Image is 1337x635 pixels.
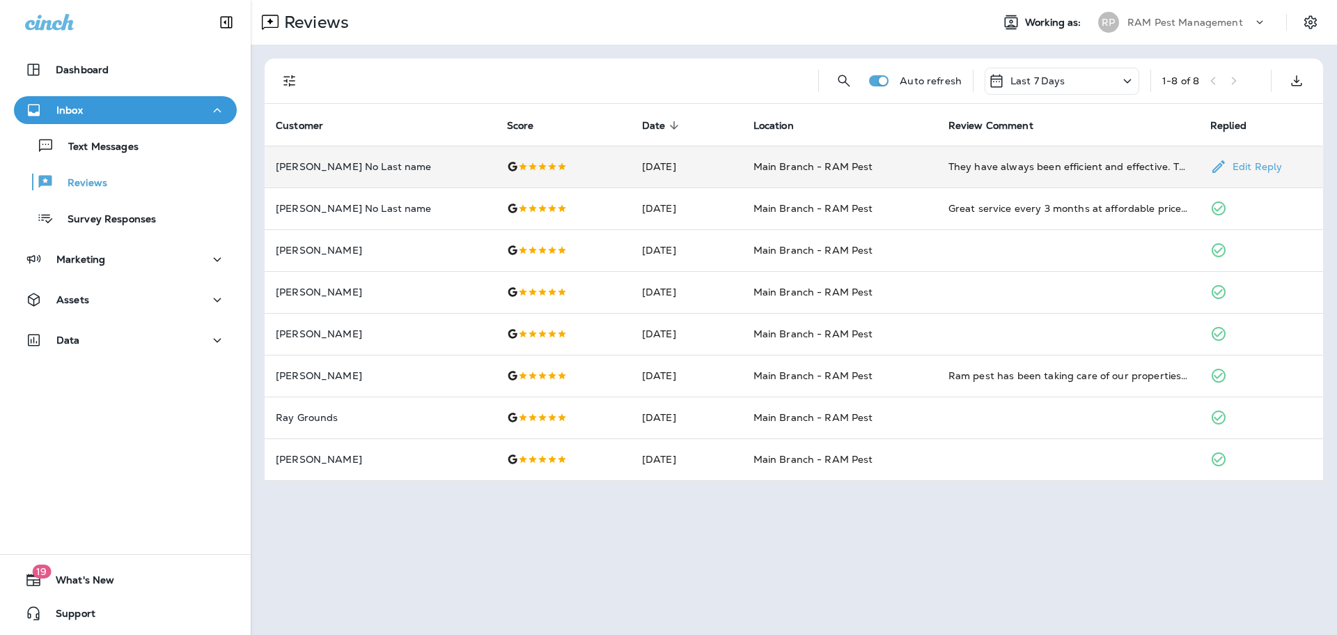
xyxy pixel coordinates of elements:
[1025,17,1084,29] span: Working as:
[631,438,742,480] td: [DATE]
[54,177,107,190] p: Reviews
[753,119,812,132] span: Location
[276,120,323,132] span: Customer
[948,120,1033,132] span: Review Comment
[1298,10,1323,35] button: Settings
[948,119,1051,132] span: Review Comment
[276,370,485,381] p: [PERSON_NAME]
[14,204,237,233] button: Survey Responses
[42,608,95,625] span: Support
[276,286,485,298] p: [PERSON_NAME]
[14,599,237,627] button: Support
[642,120,666,132] span: Date
[753,286,873,298] span: Main Branch - RAM Pest
[276,161,485,172] p: [PERSON_NAME] No Last name
[276,245,485,256] p: [PERSON_NAME]
[56,64,109,75] p: Dashboard
[1098,12,1119,33] div: RP
[14,326,237,354] button: Data
[276,412,485,423] p: Ray Grounds
[948,160,1188,174] div: They have always been efficient and effective. The technicians have been caring and good at what ...
[1283,67,1311,95] button: Export as CSV
[276,203,485,214] p: [PERSON_NAME] No Last name
[14,245,237,273] button: Marketing
[14,56,237,84] button: Dashboard
[631,397,742,438] td: [DATE]
[1227,161,1282,172] p: Edit Reply
[631,271,742,313] td: [DATE]
[14,286,237,314] button: Assets
[753,202,873,215] span: Main Branch - RAM Pest
[32,565,51,579] span: 19
[507,120,534,132] span: Score
[56,254,105,265] p: Marketing
[753,328,873,340] span: Main Branch - RAM Pest
[14,167,237,197] button: Reviews
[54,213,156,227] p: Survey Responses
[56,335,80,346] p: Data
[1210,120,1246,132] span: Replied
[54,141,139,154] p: Text Messages
[631,229,742,271] td: [DATE]
[207,8,246,36] button: Collapse Sidebar
[1210,119,1265,132] span: Replied
[830,67,858,95] button: Search Reviews
[507,119,552,132] span: Score
[14,566,237,594] button: 19What's New
[276,328,485,339] p: [PERSON_NAME]
[631,355,742,397] td: [DATE]
[276,67,304,95] button: Filters
[753,120,794,132] span: Location
[753,411,873,424] span: Main Branch - RAM Pest
[14,131,237,160] button: Text Messages
[753,369,873,382] span: Main Branch - RAM Pest
[753,160,873,173] span: Main Branch - RAM Pest
[56,294,89,305] p: Assets
[14,96,237,124] button: Inbox
[276,454,485,465] p: [PERSON_NAME]
[948,201,1188,215] div: Great service every 3 months at affordable price to keep home bug free. Cody is great! Asks if I ...
[631,146,742,188] td: [DATE]
[56,105,83,116] p: Inbox
[900,75,962,86] p: Auto refresh
[42,574,114,591] span: What's New
[1127,17,1243,28] p: RAM Pest Management
[753,244,873,257] span: Main Branch - RAM Pest
[276,119,341,132] span: Customer
[1010,75,1065,86] p: Last 7 Days
[631,188,742,229] td: [DATE]
[753,453,873,466] span: Main Branch - RAM Pest
[279,12,349,33] p: Reviews
[1162,75,1199,86] div: 1 - 8 of 8
[631,313,742,355] td: [DATE]
[642,119,684,132] span: Date
[948,369,1188,383] div: Ram pest has been taking care of our properties for the last 12 years. They are the best in town....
